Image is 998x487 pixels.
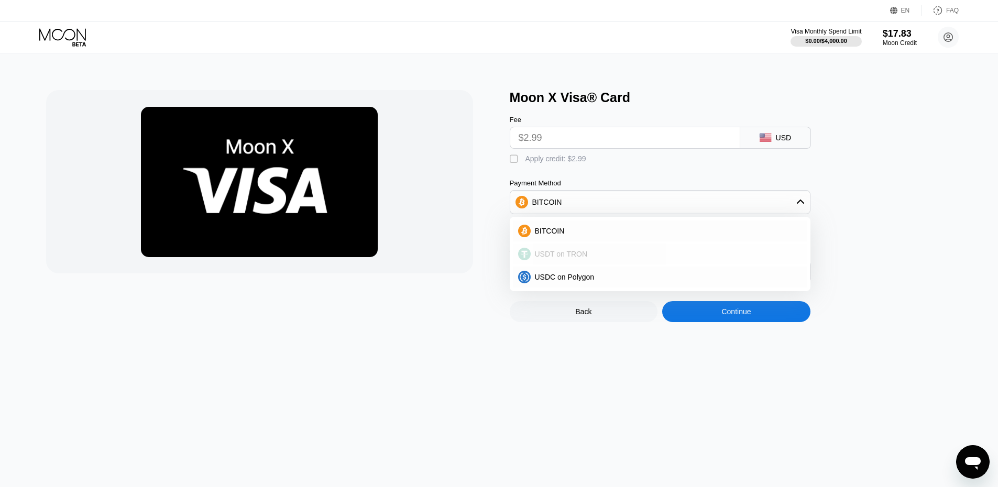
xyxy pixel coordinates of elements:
[721,307,751,316] div: Continue
[510,179,810,187] div: Payment Method
[575,307,591,316] div: Back
[922,5,959,16] div: FAQ
[805,38,847,44] div: $0.00 / $4,000.00
[510,116,740,124] div: Fee
[883,28,917,47] div: $17.83Moon Credit
[883,39,917,47] div: Moon Credit
[519,127,731,148] input: $0.00
[791,28,861,35] div: Visa Monthly Spend Limit
[513,220,807,241] div: BITCOIN
[525,154,586,163] div: Apply credit: $2.99
[513,267,807,287] div: USDC on Polygon
[662,301,810,322] div: Continue
[901,7,910,14] div: EN
[946,7,959,14] div: FAQ
[883,28,917,39] div: $17.83
[510,90,963,105] div: Moon X Visa® Card
[510,301,658,322] div: Back
[535,227,565,235] span: BITCOIN
[890,5,922,16] div: EN
[513,243,807,264] div: USDT on TRON
[956,445,990,479] iframe: Button to launch messaging window
[535,273,595,281] span: USDC on Polygon
[535,250,588,258] span: USDT on TRON
[791,28,861,47] div: Visa Monthly Spend Limit$0.00/$4,000.00
[510,154,520,164] div: 
[510,192,810,213] div: BITCOIN
[532,198,562,206] div: BITCOIN
[776,134,792,142] div: USD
